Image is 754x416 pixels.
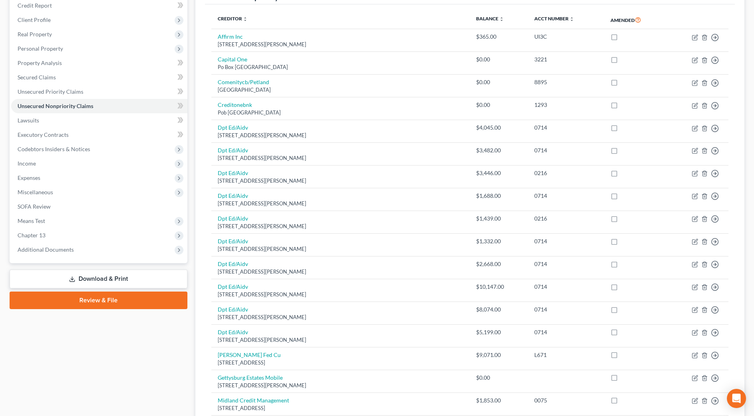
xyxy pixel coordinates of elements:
[534,101,597,109] div: 1293
[18,246,74,253] span: Additional Documents
[604,11,667,29] th: Amended
[218,33,243,40] a: Affirm Inc
[18,88,83,95] span: Unsecured Priority Claims
[476,16,504,22] a: Balance unfold_more
[218,238,248,244] a: Dpt Ed/Aidv
[18,189,53,195] span: Miscellaneous
[18,2,52,9] span: Credit Report
[11,70,187,85] a: Secured Claims
[476,374,522,382] div: $0.00
[218,404,463,412] div: [STREET_ADDRESS]
[18,160,36,167] span: Income
[218,16,248,22] a: Creditor unfold_more
[18,117,39,124] span: Lawsuits
[218,291,463,298] div: [STREET_ADDRESS][PERSON_NAME]
[476,124,522,132] div: $4,045.00
[218,215,248,222] a: Dpt Ed/Aidv
[534,260,597,268] div: 0714
[218,154,463,162] div: [STREET_ADDRESS][PERSON_NAME]
[534,237,597,245] div: 0714
[18,131,69,138] span: Executory Contracts
[476,351,522,359] div: $9,071.00
[218,223,463,230] div: [STREET_ADDRESS][PERSON_NAME]
[476,260,522,268] div: $2,668.00
[569,17,574,22] i: unfold_more
[18,103,93,109] span: Unsecured Nonpriority Claims
[218,268,463,276] div: [STREET_ADDRESS][PERSON_NAME]
[218,260,248,267] a: Dpt Ed/Aidv
[534,169,597,177] div: 0216
[18,217,45,224] span: Means Test
[499,17,504,22] i: unfold_more
[534,306,597,313] div: 0714
[218,109,463,116] div: Pob [GEOGRAPHIC_DATA]
[10,292,187,309] a: Review & File
[11,56,187,70] a: Property Analysis
[476,169,522,177] div: $3,446.00
[218,41,463,48] div: [STREET_ADDRESS][PERSON_NAME]
[218,374,283,381] a: Gettysburg Estates Mobile
[476,283,522,291] div: $10,147.00
[534,396,597,404] div: 0075
[18,74,56,81] span: Secured Claims
[534,124,597,132] div: 0714
[218,382,463,389] div: [STREET_ADDRESS][PERSON_NAME]
[11,99,187,113] a: Unsecured Nonpriority Claims
[476,55,522,63] div: $0.00
[218,56,247,63] a: Capital One
[18,146,90,152] span: Codebtors Insiders & Notices
[476,101,522,109] div: $0.00
[476,33,522,41] div: $365.00
[243,17,248,22] i: unfold_more
[218,245,463,253] div: [STREET_ADDRESS][PERSON_NAME]
[534,351,597,359] div: L671
[218,124,248,131] a: Dpt Ed/Aidv
[218,86,463,94] div: [GEOGRAPHIC_DATA]
[218,283,248,290] a: Dpt Ed/Aidv
[534,78,597,86] div: 8895
[534,146,597,154] div: 0714
[218,79,269,85] a: Comenitycb/Petland
[18,174,40,181] span: Expenses
[218,200,463,207] div: [STREET_ADDRESS][PERSON_NAME]
[11,113,187,128] a: Lawsuits
[476,237,522,245] div: $1,332.00
[18,203,51,210] span: SOFA Review
[218,177,463,185] div: [STREET_ADDRESS][PERSON_NAME]
[476,78,522,86] div: $0.00
[218,170,248,176] a: Dpt Ed/Aidv
[534,215,597,223] div: 0216
[534,328,597,336] div: 0714
[218,101,252,108] a: Creditonebnk
[218,306,248,313] a: Dpt Ed/Aidv
[18,16,51,23] span: Client Profile
[18,31,52,37] span: Real Property
[476,192,522,200] div: $1,688.00
[18,45,63,52] span: Personal Property
[476,215,522,223] div: $1,439.00
[218,359,463,367] div: [STREET_ADDRESS]
[18,59,62,66] span: Property Analysis
[18,232,45,239] span: Chapter 13
[476,146,522,154] div: $3,482.00
[727,389,746,408] div: Open Intercom Messenger
[218,132,463,139] div: [STREET_ADDRESS][PERSON_NAME]
[534,16,574,22] a: Acct Number unfold_more
[218,397,289,404] a: Midland Credit Management
[534,192,597,200] div: 0714
[218,147,248,154] a: Dpt Ed/Aidv
[218,192,248,199] a: Dpt Ed/Aidv
[476,306,522,313] div: $8,074.00
[11,85,187,99] a: Unsecured Priority Claims
[218,336,463,344] div: [STREET_ADDRESS][PERSON_NAME]
[534,283,597,291] div: 0714
[11,128,187,142] a: Executory Contracts
[534,33,597,41] div: UI3C
[218,329,248,335] a: Dpt Ed/Aidv
[534,55,597,63] div: 3221
[10,270,187,288] a: Download & Print
[476,328,522,336] div: $5,199.00
[218,63,463,71] div: Po Box [GEOGRAPHIC_DATA]
[476,396,522,404] div: $1,853.00
[218,313,463,321] div: [STREET_ADDRESS][PERSON_NAME]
